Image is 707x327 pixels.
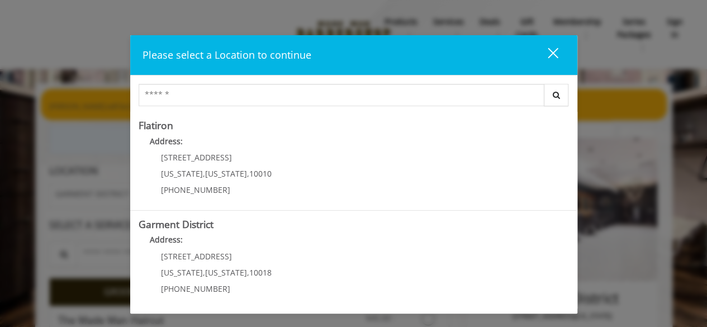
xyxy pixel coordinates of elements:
[247,168,249,179] span: ,
[247,267,249,278] span: ,
[550,91,563,99] i: Search button
[161,283,230,294] span: [PHONE_NUMBER]
[150,136,183,146] b: Address:
[161,168,203,179] span: [US_STATE]
[205,168,247,179] span: [US_STATE]
[150,234,183,245] b: Address:
[203,168,205,179] span: ,
[139,217,213,231] b: Garment District
[139,84,544,106] input: Search Center
[535,47,557,64] div: close dialog
[161,184,230,195] span: [PHONE_NUMBER]
[205,267,247,278] span: [US_STATE]
[249,168,272,179] span: 10010
[249,267,272,278] span: 10018
[161,267,203,278] span: [US_STATE]
[527,44,565,67] button: close dialog
[161,251,232,262] span: [STREET_ADDRESS]
[139,119,173,132] b: Flatiron
[143,48,311,61] span: Please select a Location to continue
[203,267,205,278] span: ,
[139,84,569,112] div: Center Select
[161,152,232,163] span: [STREET_ADDRESS]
